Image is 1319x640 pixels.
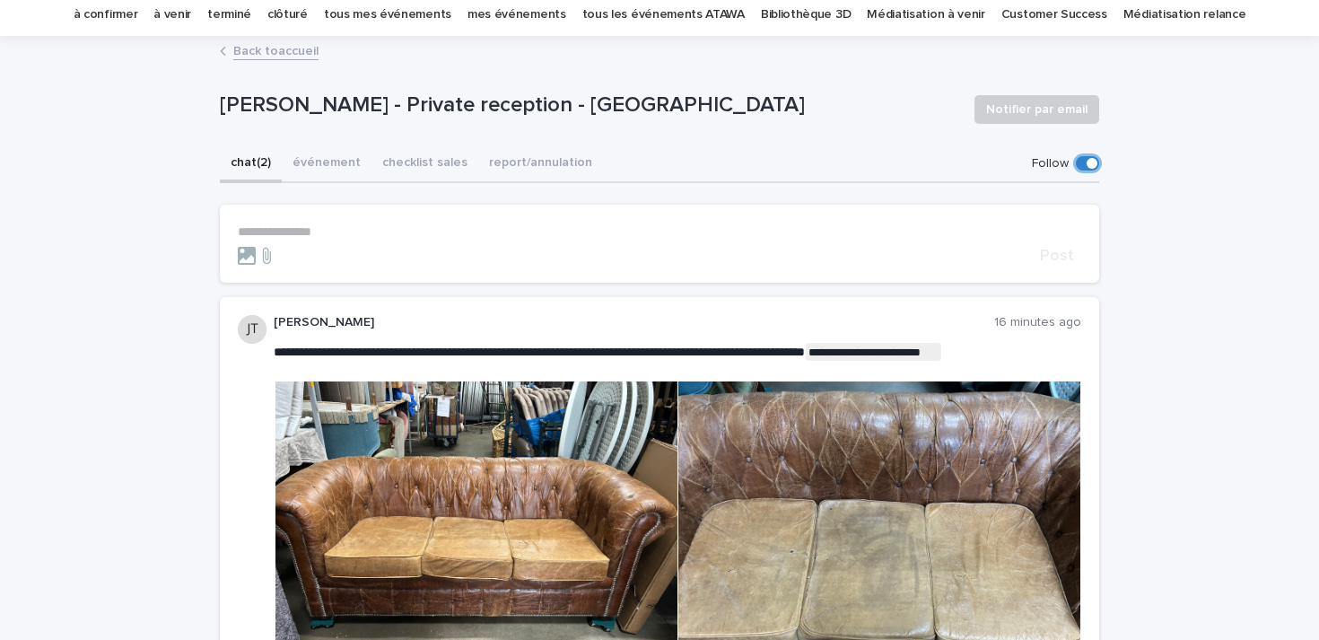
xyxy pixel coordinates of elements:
p: [PERSON_NAME] - Private reception - [GEOGRAPHIC_DATA] [220,92,960,118]
span: Post [1040,248,1074,264]
button: événement [282,145,371,183]
button: chat (2) [220,145,282,183]
a: Back toaccueil [233,39,319,60]
p: 16 minutes ago [994,315,1081,330]
p: Follow [1032,156,1069,171]
span: Notifier par email [986,101,1088,118]
p: [PERSON_NAME] [274,315,994,330]
button: Post [1033,248,1081,264]
button: checklist sales [371,145,478,183]
button: Notifier par email [974,95,1099,124]
button: report/annulation [478,145,603,183]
